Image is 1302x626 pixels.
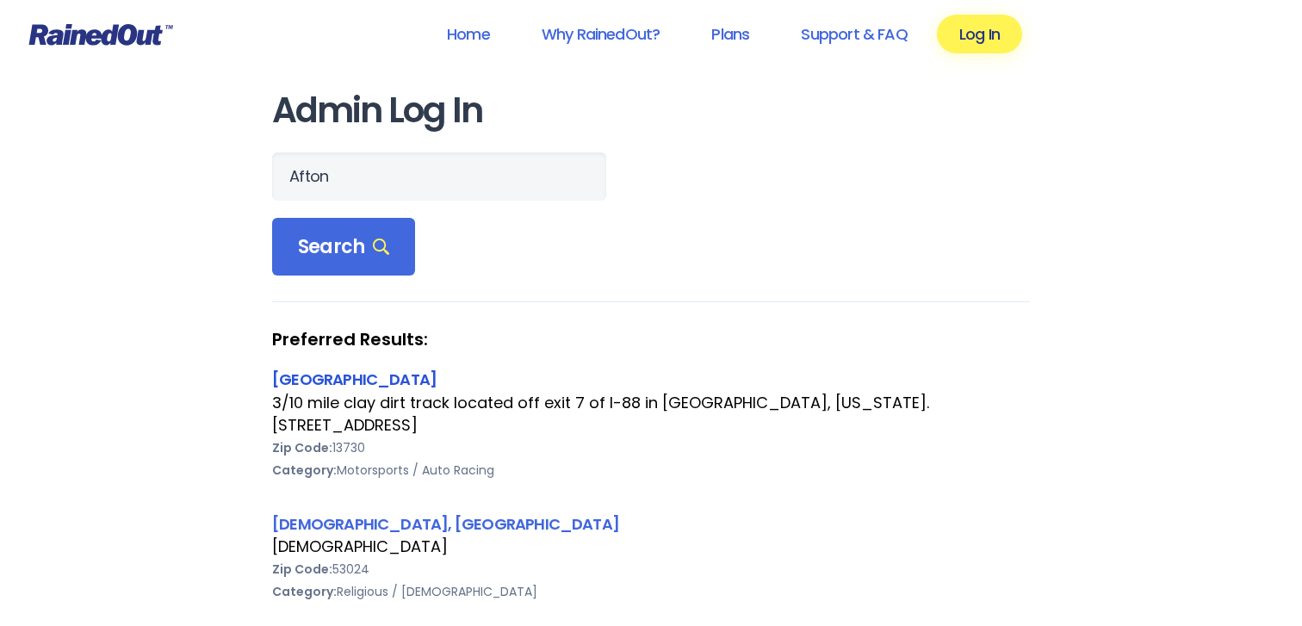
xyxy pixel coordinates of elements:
[272,91,1030,130] h1: Admin Log In
[272,513,619,535] a: [DEMOGRAPHIC_DATA], [GEOGRAPHIC_DATA]
[272,152,606,201] input: Search Orgs…
[272,368,1030,391] div: [GEOGRAPHIC_DATA]
[272,583,337,600] b: Category:
[272,439,332,456] b: Zip Code:
[298,235,389,259] span: Search
[272,561,332,578] b: Zip Code:
[272,392,1030,437] div: 3/10 mile clay dirt track located off exit 7 of I-88 in [GEOGRAPHIC_DATA], [US_STATE]. [STREET_AD...
[272,512,1030,536] div: [DEMOGRAPHIC_DATA], [GEOGRAPHIC_DATA]
[519,15,683,53] a: Why RainedOut?
[272,437,1030,459] div: 13730
[689,15,772,53] a: Plans
[272,580,1030,603] div: Religious / [DEMOGRAPHIC_DATA]
[937,15,1022,53] a: Log In
[272,328,1030,350] strong: Preferred Results:
[425,15,512,53] a: Home
[272,369,437,390] a: [GEOGRAPHIC_DATA]
[778,15,929,53] a: Support & FAQ
[272,218,415,276] div: Search
[272,558,1030,580] div: 53024
[272,462,337,479] b: Category:
[272,459,1030,481] div: Motorsports / Auto Racing
[272,536,1030,558] div: [DEMOGRAPHIC_DATA]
